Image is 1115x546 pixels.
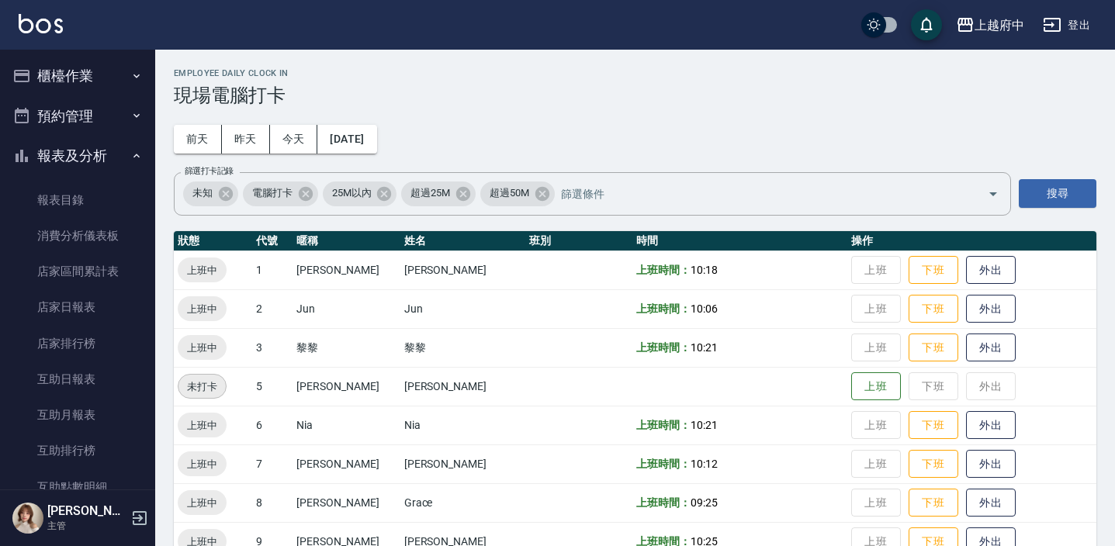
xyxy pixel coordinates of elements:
[636,264,691,276] b: 上班時間：
[293,231,400,251] th: 暱稱
[222,125,270,154] button: 昨天
[691,458,718,470] span: 10:12
[6,397,149,433] a: 互助月報表
[317,125,376,154] button: [DATE]
[636,341,691,354] b: 上班時間：
[400,251,525,289] td: [PERSON_NAME]
[178,495,227,511] span: 上班中
[966,489,1016,517] button: 外出
[966,295,1016,323] button: 外出
[174,68,1096,78] h2: Employee Daily Clock In
[178,378,226,395] span: 未打卡
[252,406,293,444] td: 6
[293,289,400,328] td: Jun
[178,456,227,472] span: 上班中
[1019,179,1096,208] button: 搜尋
[243,185,302,201] span: 電腦打卡
[480,181,555,206] div: 超過50M
[6,254,149,289] a: 店家區間累計表
[525,231,632,251] th: 班別
[909,256,958,285] button: 下班
[174,85,1096,106] h3: 現場電腦打卡
[252,231,293,251] th: 代號
[400,406,525,444] td: Nia
[691,341,718,354] span: 10:21
[981,181,1006,206] button: Open
[252,251,293,289] td: 1
[401,185,459,201] span: 超過25M
[400,328,525,367] td: 黎黎
[636,302,691,315] b: 上班時間：
[6,218,149,254] a: 消費分析儀表板
[909,295,958,323] button: 下班
[966,256,1016,285] button: 外出
[636,458,691,470] b: 上班時間：
[636,419,691,431] b: 上班時間：
[557,180,961,207] input: 篩選條件
[293,483,400,522] td: [PERSON_NAME]
[174,125,222,154] button: 前天
[6,469,149,505] a: 互助點數明細
[636,496,691,509] b: 上班時間：
[323,185,381,201] span: 25M以內
[252,483,293,522] td: 8
[19,14,63,33] img: Logo
[851,372,901,401] button: 上班
[252,444,293,483] td: 7
[6,56,149,96] button: 櫃檯作業
[293,406,400,444] td: Nia
[632,231,847,251] th: 時間
[401,181,476,206] div: 超過25M
[183,181,238,206] div: 未知
[909,489,958,517] button: 下班
[691,496,718,509] span: 09:25
[293,251,400,289] td: [PERSON_NAME]
[47,503,126,519] h5: [PERSON_NAME]
[6,136,149,176] button: 報表及分析
[178,340,227,356] span: 上班中
[178,262,227,278] span: 上班中
[174,231,252,251] th: 狀態
[183,185,222,201] span: 未知
[400,367,525,406] td: [PERSON_NAME]
[1037,11,1096,40] button: 登出
[847,231,1096,251] th: 操作
[909,411,958,440] button: 下班
[252,367,293,406] td: 5
[966,333,1016,362] button: 外出
[691,264,718,276] span: 10:18
[400,483,525,522] td: Grace
[185,165,234,177] label: 篩選打卡記錄
[400,289,525,328] td: Jun
[909,450,958,479] button: 下班
[691,419,718,431] span: 10:21
[6,433,149,468] a: 互助排行榜
[400,444,525,483] td: [PERSON_NAME]
[178,301,227,317] span: 上班中
[950,9,1030,41] button: 上越府中
[293,444,400,483] td: [PERSON_NAME]
[6,182,149,218] a: 報表目錄
[975,16,1024,35] div: 上越府中
[323,181,397,206] div: 25M以內
[178,417,227,434] span: 上班中
[6,361,149,397] a: 互助日報表
[243,181,318,206] div: 電腦打卡
[400,231,525,251] th: 姓名
[6,289,149,325] a: 店家日報表
[966,411,1016,440] button: 外出
[47,519,126,533] p: 主管
[6,96,149,136] button: 預約管理
[480,185,538,201] span: 超過50M
[911,9,942,40] button: save
[293,328,400,367] td: 黎黎
[966,450,1016,479] button: 外出
[293,367,400,406] td: [PERSON_NAME]
[6,326,149,361] a: 店家排行榜
[909,333,958,362] button: 下班
[270,125,318,154] button: 今天
[12,503,43,534] img: Person
[252,289,293,328] td: 2
[691,302,718,315] span: 10:06
[252,328,293,367] td: 3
